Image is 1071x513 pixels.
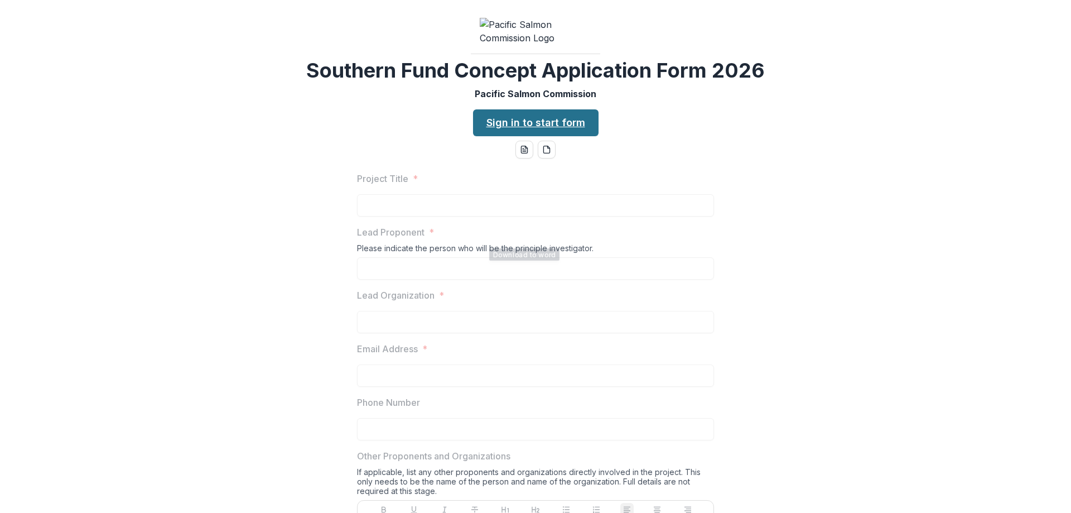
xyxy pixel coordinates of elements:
[357,467,714,500] div: If applicable, list any other proponents and organizations directly involved in the project. This...
[538,141,556,159] button: pdf-download
[357,289,435,302] p: Lead Organization
[473,109,599,136] a: Sign in to start form
[357,243,714,257] div: Please indicate the person who will be the principle investigator.
[306,59,765,83] h2: Southern Fund Concept Application Form 2026
[357,172,408,185] p: Project Title
[480,18,591,45] img: Pacific Salmon Commission Logo
[515,141,533,159] button: word-download
[357,449,510,463] p: Other Proponents and Organizations
[357,342,418,356] p: Email Address
[357,226,424,239] p: Lead Proponent
[475,87,596,100] p: Pacific Salmon Commission
[357,396,420,409] p: Phone Number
